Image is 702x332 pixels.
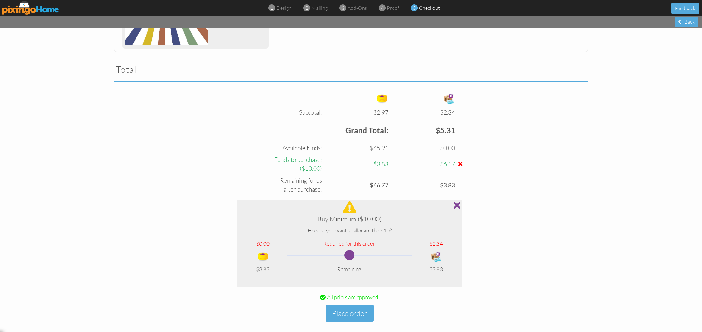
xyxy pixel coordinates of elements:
[237,176,322,185] div: Remaining funds
[390,154,457,175] td: $6.17
[235,118,390,142] td: Grand Total:
[342,4,344,12] span: 3
[348,5,367,11] span: add-ons
[430,250,442,263] img: expense-icon.png
[419,5,440,11] span: checkout
[675,17,698,27] div: Back
[370,181,388,189] strong: $46.77
[237,185,322,194] div: after purchase:
[373,160,388,168] span: $3.83
[387,5,399,11] span: proof
[242,238,284,248] td: $0.00
[443,93,455,105] img: expense-icon.png
[327,294,379,301] span: All prints are approved.
[276,5,292,11] span: design
[116,65,345,75] h2: Total
[2,1,59,15] img: pixingo logo
[274,156,322,163] span: Funds to purchase:
[440,181,455,189] strong: $3.83
[390,118,457,142] td: $5.31
[284,266,415,276] td: Remaining
[413,4,416,12] span: 5
[326,305,374,322] button: Place order
[415,266,457,276] td: $3.83
[284,238,415,248] td: Required for this order
[324,142,390,154] td: $45.91
[324,107,390,118] td: $2.97
[257,250,269,263] img: points-icon.png
[242,214,457,224] div: Buy Minimum ($10.00)
[311,5,328,11] span: mailing
[242,266,284,276] td: $3.83
[270,4,273,12] span: 1
[235,142,324,154] td: Available funds:
[305,4,308,12] span: 2
[390,142,457,154] td: $0.00
[242,227,457,235] div: How do you want to allocate the $10?
[237,164,322,173] div: ($10.00)
[376,93,388,105] img: points-icon.png
[381,4,384,12] span: 4
[671,3,699,14] button: Feedback
[235,107,324,118] td: Subtotal:
[390,107,457,118] td: $2.34
[415,238,457,248] td: $2.34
